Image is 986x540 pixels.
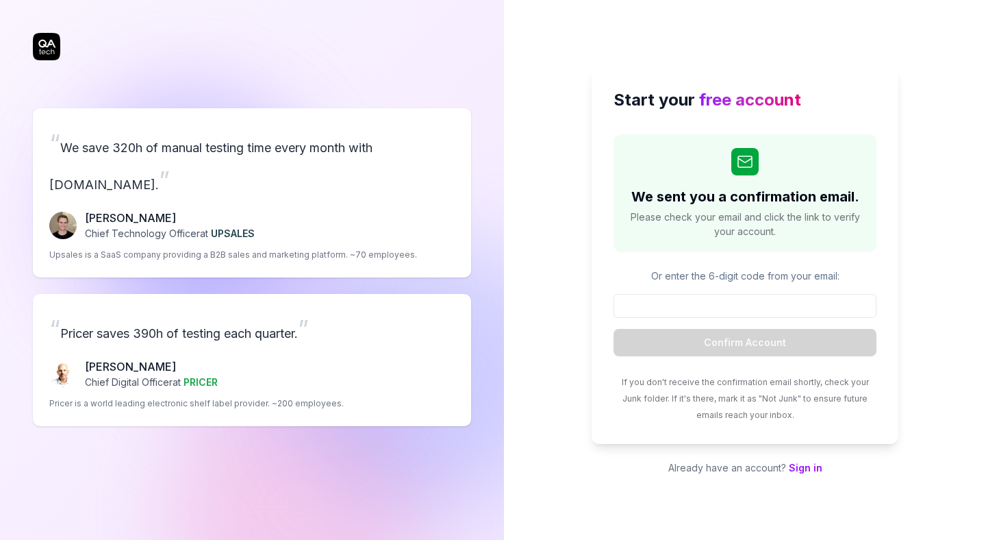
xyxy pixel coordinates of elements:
p: Chief Technology Officer at [85,226,255,241]
a: “We save 320h of manual testing time every month with [DOMAIN_NAME].”Fredrik Seidl[PERSON_NAME]Ch... [33,108,471,278]
button: Confirm Account [614,329,876,356]
p: Or enter the 6-digit code from your email: [614,269,876,283]
span: PRICER [184,376,218,388]
p: Upsales is a SaaS company providing a B2B sales and marketing platform. ~70 employees. [49,249,417,261]
p: Chief Digital Officer at [85,375,218,389]
span: free account [699,90,801,110]
img: Chris Chalkitis [49,360,77,388]
a: Sign in [789,462,822,474]
span: ” [159,165,170,195]
span: Please check your email and click the link to verify your account. [627,210,863,238]
p: [PERSON_NAME] [85,358,218,375]
span: If you don't receive the confirmation email shortly, check your Junk folder. If it's there, mark ... [622,377,869,420]
h2: We sent you a confirmation email. [631,186,859,207]
p: Pricer is a world leading electronic shelf label provider. ~200 employees. [49,397,344,410]
p: [PERSON_NAME] [85,210,255,226]
p: Pricer saves 390h of testing each quarter. [49,310,455,347]
p: Already have an account? [592,461,898,475]
span: ” [298,314,309,344]
h2: Start your [614,88,876,112]
a: “Pricer saves 390h of testing each quarter.”Chris Chalkitis[PERSON_NAME]Chief Digital Officerat P... [33,294,471,426]
span: UPSALES [211,228,255,239]
span: “ [49,314,60,344]
p: We save 320h of manual testing time every month with [DOMAIN_NAME]. [49,125,455,199]
img: Fredrik Seidl [49,212,77,239]
span: “ [49,128,60,158]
